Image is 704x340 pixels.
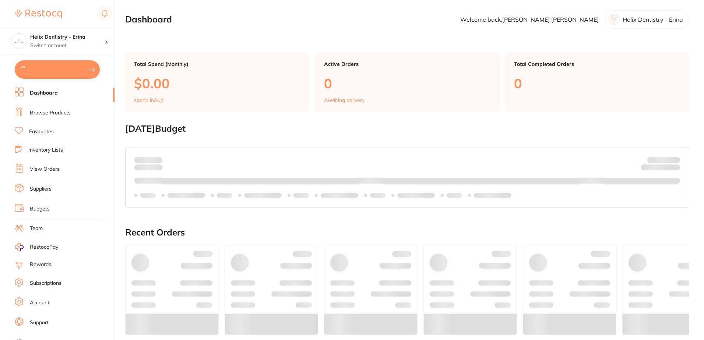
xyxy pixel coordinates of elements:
[134,61,300,67] p: Total Spend (Monthly)
[321,192,358,198] p: Labels extended
[315,52,499,112] a: Active Orders0Awaiting delivery
[30,89,58,97] a: Dashboard
[514,61,680,67] p: Total Completed Orders
[125,227,689,238] h2: Recent Orders
[15,6,62,22] a: Restocq Logo
[217,192,232,198] p: Labels
[15,243,58,251] a: RestocqPay
[623,16,683,23] p: Helix Dentistry - Erina
[168,192,205,198] p: Labels extended
[30,166,60,173] a: View Orders
[474,192,511,198] p: Labels extended
[30,225,43,232] a: Team
[125,124,689,134] h2: [DATE] Budget
[244,192,282,198] p: Labels extended
[514,76,680,91] p: 0
[15,10,62,18] img: Restocq Logo
[667,166,680,172] strong: $0.00
[447,192,462,198] p: Labels
[149,156,162,163] strong: $0.00
[15,243,24,251] img: RestocqPay
[370,192,386,198] p: Labels
[125,14,172,25] h2: Dashboard
[30,319,49,326] a: Support
[397,192,435,198] p: Labels extended
[30,261,51,268] a: Rewards
[30,185,52,193] a: Suppliers
[460,16,599,23] p: Welcome back, [PERSON_NAME] [PERSON_NAME]
[29,128,54,135] a: Favourites
[30,33,105,41] h4: Helix Dentistry - Erina
[30,205,50,213] a: Budgets
[324,61,490,67] p: Active Orders
[324,97,365,103] p: Awaiting delivery
[30,42,105,49] p: Switch account
[30,109,71,117] a: Browse Products
[30,280,61,287] a: Subscriptions
[125,52,309,112] a: Total Spend (Monthly)$0.00spend inAug
[647,157,680,163] p: Budget:
[324,76,490,91] p: 0
[505,52,689,112] a: Total Completed Orders0
[134,97,163,103] p: spend in Aug
[30,244,58,251] span: RestocqPay
[641,163,680,172] p: Remaining:
[11,34,26,49] img: Helix Dentistry - Erina
[134,157,162,163] p: Spent:
[30,299,49,307] a: Account
[134,163,162,172] p: month
[140,192,156,198] p: Labels
[134,76,300,91] p: $0.00
[28,146,63,154] a: Inventory Lists
[666,156,680,163] strong: $NaN
[293,192,309,198] p: Labels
